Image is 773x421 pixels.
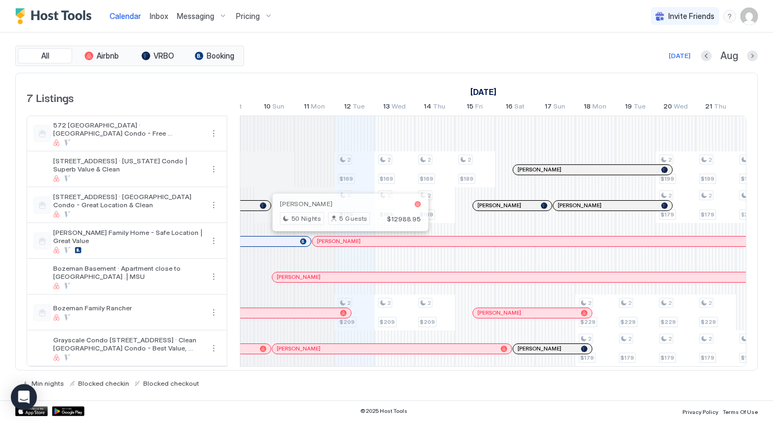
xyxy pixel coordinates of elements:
[433,102,445,113] span: Thu
[52,406,85,416] a: Google Play Store
[674,102,688,113] span: Wed
[53,193,203,209] span: [STREET_ADDRESS] · [GEOGRAPHIC_DATA] Condo - Great Location & Clean
[701,50,712,61] button: Previous month
[592,102,606,113] span: Mon
[708,299,712,307] span: 2
[723,405,758,417] a: Terms Of Use
[277,273,321,280] span: [PERSON_NAME]
[339,214,367,224] span: 5 Guests
[15,8,97,24] div: Host Tools Logo
[340,175,353,182] span: $169
[347,192,350,199] span: 2
[387,192,391,199] span: 2
[420,318,435,326] span: $209
[506,102,513,113] span: 16
[177,11,214,21] span: Messaging
[701,318,716,326] span: $229
[503,100,527,116] a: August 16, 2025
[387,299,391,307] span: 2
[207,163,220,176] div: menu
[424,102,431,113] span: 14
[317,238,361,245] span: [PERSON_NAME]
[740,8,758,25] div: User profile
[383,102,390,113] span: 13
[625,102,632,113] span: 19
[207,199,220,212] button: More options
[53,121,203,137] span: 572 [GEOGRAPHIC_DATA] · [GEOGRAPHIC_DATA] Condo - Free Laundry/Central Location
[344,102,351,113] span: 12
[34,340,51,357] div: listing image
[581,100,609,116] a: August 18, 2025
[580,354,594,361] span: $179
[427,192,431,199] span: 2
[353,102,365,113] span: Tue
[78,379,129,387] span: Blocked checkin
[97,51,119,61] span: Airbnb
[661,318,676,326] span: $229
[207,270,220,283] button: More options
[741,354,755,361] span: $199
[207,234,220,247] div: menu
[518,166,561,173] span: [PERSON_NAME]
[41,51,49,61] span: All
[301,100,328,116] a: August 11, 2025
[272,102,284,113] span: Sun
[514,102,525,113] span: Sat
[634,102,646,113] span: Tue
[720,50,738,62] span: Aug
[741,175,755,182] span: $199
[741,211,754,218] span: $209
[207,234,220,247] button: More options
[708,335,712,342] span: 2
[668,156,672,163] span: 2
[154,51,174,61] span: VRBO
[744,100,768,116] a: August 22, 2025
[667,49,692,62] button: [DATE]
[661,100,691,116] a: August 20, 2025
[421,100,448,116] a: August 14, 2025
[701,211,714,218] span: $179
[427,299,431,307] span: 2
[584,102,591,113] span: 18
[207,306,220,319] div: menu
[311,102,325,113] span: Mon
[53,228,203,245] span: [PERSON_NAME] Family Home - Safe Location | Great Value
[663,102,672,113] span: 20
[545,102,552,113] span: 17
[150,10,168,22] a: Inbox
[150,11,168,21] span: Inbox
[682,405,718,417] a: Privacy Policy
[477,309,521,316] span: [PERSON_NAME]
[347,156,350,163] span: 2
[464,100,485,116] a: August 15, 2025
[661,211,674,218] span: $179
[622,100,648,116] a: August 19, 2025
[628,299,631,307] span: 2
[588,299,591,307] span: 2
[53,157,203,173] span: [STREET_ADDRESS] · [US_STATE] Condo | Superb Value & Clean
[747,50,758,61] button: Next month
[360,407,407,414] span: © 2025 Host Tools
[131,48,185,63] button: VRBO
[207,51,234,61] span: Booking
[53,336,203,352] span: Grayscale Condo [STREET_ADDRESS] · Clean [GEOGRAPHIC_DATA] Condo - Best Value, Great Sleep
[207,342,220,355] div: menu
[380,318,395,326] span: $209
[34,161,51,178] div: listing image
[207,127,220,140] button: More options
[277,345,321,352] span: [PERSON_NAME]
[580,318,596,326] span: $229
[347,299,350,307] span: 2
[477,202,521,209] span: [PERSON_NAME]
[669,51,691,61] div: [DATE]
[708,192,712,199] span: 2
[236,11,260,21] span: Pricing
[53,304,203,312] span: Bozeman Family Rancher
[708,156,712,163] span: 2
[468,156,471,163] span: 2
[207,306,220,319] button: More options
[291,214,321,224] span: 50 Nights
[264,102,271,113] span: 10
[705,102,712,113] span: 21
[187,48,241,63] button: Booking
